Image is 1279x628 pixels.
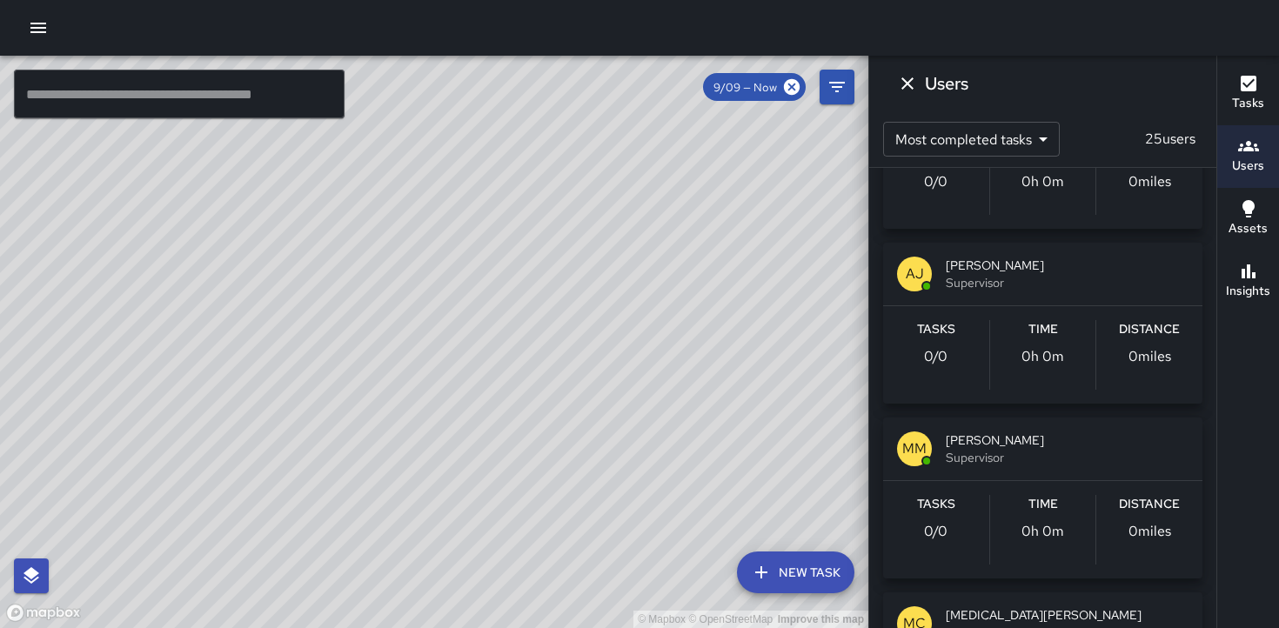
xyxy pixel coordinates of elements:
[883,122,1060,157] div: Most completed tasks
[1217,63,1279,125] button: Tasks
[1229,219,1268,238] h6: Assets
[906,264,924,284] p: AJ
[925,70,968,97] h6: Users
[1217,125,1279,188] button: Users
[703,80,787,95] span: 9/09 — Now
[703,73,806,101] div: 9/09 — Now
[1128,171,1171,192] p: 0 miles
[820,70,854,104] button: Filters
[883,418,1202,578] button: MM[PERSON_NAME]SupervisorTasks0/0Time0h 0mDistance0miles
[917,320,955,339] h6: Tasks
[890,66,925,101] button: Dismiss
[1128,521,1171,542] p: 0 miles
[1119,320,1180,339] h6: Distance
[1226,282,1270,301] h6: Insights
[946,274,1189,291] span: Supervisor
[946,449,1189,466] span: Supervisor
[1217,251,1279,313] button: Insights
[1217,188,1279,251] button: Assets
[946,606,1189,624] span: [MEDICAL_DATA][PERSON_NAME]
[737,551,854,593] button: New Task
[1021,171,1064,192] p: 0h 0m
[924,521,948,542] p: 0 / 0
[1232,157,1264,176] h6: Users
[1021,521,1064,542] p: 0h 0m
[1021,346,1064,367] p: 0h 0m
[902,438,927,459] p: MM
[1232,94,1264,113] h6: Tasks
[883,243,1202,404] button: AJ[PERSON_NAME]SupervisorTasks0/0Time0h 0mDistance0miles
[946,431,1189,449] span: [PERSON_NAME]
[946,257,1189,274] span: [PERSON_NAME]
[924,171,948,192] p: 0 / 0
[1128,346,1171,367] p: 0 miles
[1119,495,1180,514] h6: Distance
[1028,495,1058,514] h6: Time
[924,346,948,367] p: 0 / 0
[1138,129,1202,150] p: 25 users
[917,495,955,514] h6: Tasks
[1028,320,1058,339] h6: Time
